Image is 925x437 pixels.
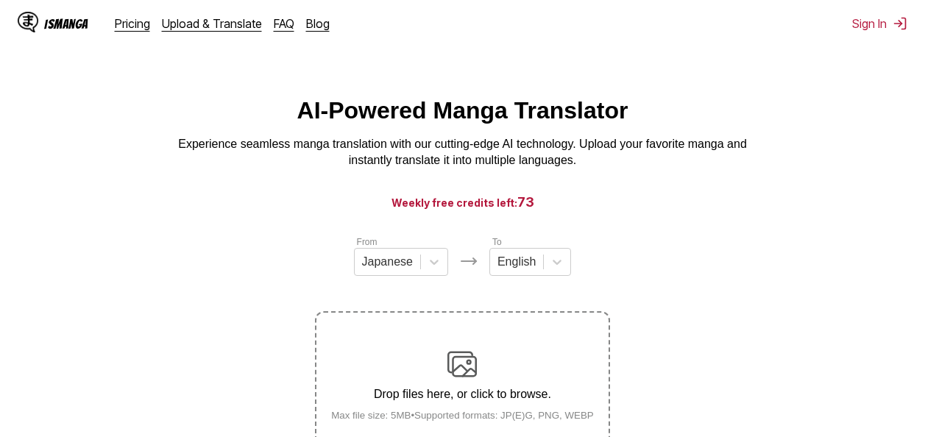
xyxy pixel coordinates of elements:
img: Sign out [893,16,907,31]
a: Pricing [115,16,150,31]
button: Sign In [852,16,907,31]
img: Languages icon [460,252,478,270]
span: 73 [517,194,534,210]
h1: AI-Powered Manga Translator [297,97,628,124]
label: To [492,237,502,247]
p: Experience seamless manga translation with our cutting-edge AI technology. Upload your favorite m... [169,136,757,169]
img: IsManga Logo [18,12,38,32]
p: Drop files here, or click to browse. [319,388,606,401]
a: Upload & Translate [162,16,262,31]
label: From [357,237,378,247]
h3: Weekly free credits left: [35,193,890,211]
small: Max file size: 5MB • Supported formats: JP(E)G, PNG, WEBP [319,410,606,421]
a: IsManga LogoIsManga [18,12,115,35]
a: Blog [306,16,330,31]
a: FAQ [274,16,294,31]
div: IsManga [44,17,88,31]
